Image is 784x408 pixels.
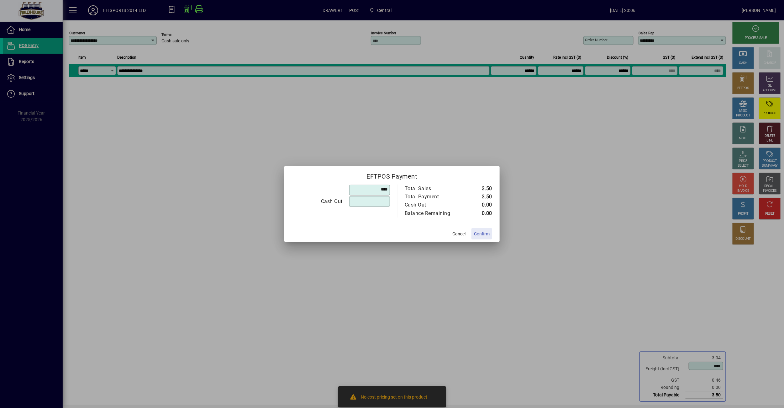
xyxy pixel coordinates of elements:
[471,228,492,239] button: Confirm
[464,193,492,201] td: 3.50
[404,193,464,201] td: Total Payment
[284,166,500,184] h2: EFTPOS Payment
[292,198,343,205] div: Cash Out
[464,209,492,218] td: 0.00
[464,201,492,209] td: 0.00
[405,201,457,209] div: Cash Out
[464,185,492,193] td: 3.50
[449,228,469,239] button: Cancel
[452,231,466,237] span: Cancel
[404,185,464,193] td: Total Sales
[474,231,490,237] span: Confirm
[405,210,457,217] div: Balance Remaining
